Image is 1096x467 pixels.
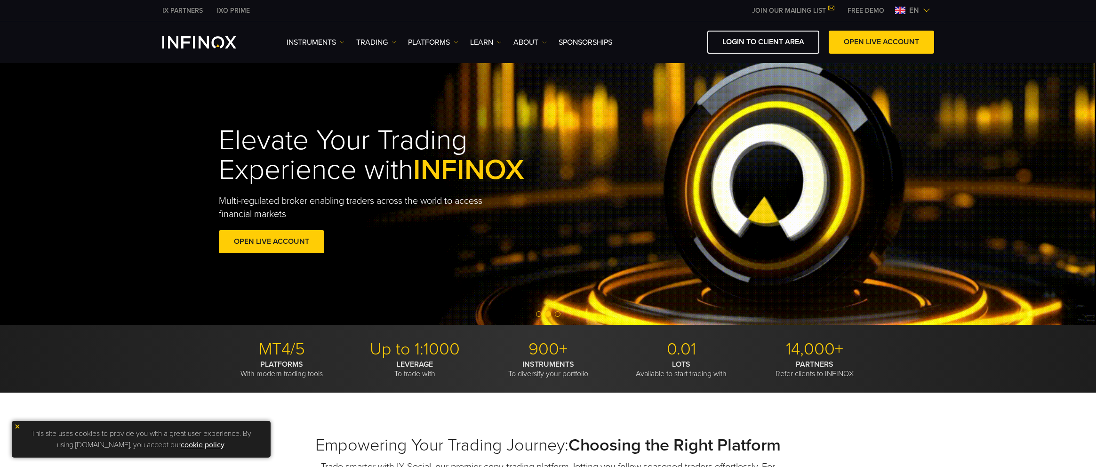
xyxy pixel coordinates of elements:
[618,360,744,378] p: Available to start trading with
[536,311,542,317] span: Go to slide 1
[210,6,257,16] a: INFINOX
[618,339,744,360] p: 0.01
[752,339,878,360] p: 14,000+
[470,37,502,48] a: Learn
[545,311,551,317] span: Go to slide 2
[219,194,498,221] p: Multi-regulated broker enabling traders across the world to access financial markets
[352,360,478,378] p: To trade with
[260,360,303,369] strong: PLATFORMS
[672,360,690,369] strong: LOTS
[219,360,345,378] p: With modern trading tools
[513,37,547,48] a: ABOUT
[155,6,210,16] a: INFINOX
[485,360,611,378] p: To diversify your portfolio
[829,31,934,54] a: OPEN LIVE ACCOUNT
[840,6,891,16] a: INFINOX MENU
[485,339,611,360] p: 900+
[397,360,433,369] strong: LEVERAGE
[162,36,258,48] a: INFINOX Logo
[905,5,923,16] span: en
[219,126,568,185] h1: Elevate Your Trading Experience with
[559,37,612,48] a: SPONSORSHIPS
[356,37,396,48] a: TRADING
[181,440,224,450] a: cookie policy
[413,153,524,187] span: INFINOX
[16,426,266,453] p: This site uses cookies to provide you with a great user experience. By using [DOMAIN_NAME], you a...
[219,339,345,360] p: MT4/5
[568,435,781,455] strong: Choosing the Right Platform
[219,435,878,456] h2: Empowering Your Trading Journey:
[14,423,21,430] img: yellow close icon
[796,360,833,369] strong: PARTNERS
[219,230,324,253] a: OPEN LIVE ACCOUNT
[745,7,840,15] a: JOIN OUR MAILING LIST
[287,37,344,48] a: Instruments
[707,31,819,54] a: LOGIN TO CLIENT AREA
[408,37,458,48] a: PLATFORMS
[522,360,574,369] strong: INSTRUMENTS
[555,311,560,317] span: Go to slide 3
[352,339,478,360] p: Up to 1:1000
[752,360,878,378] p: Refer clients to INFINOX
